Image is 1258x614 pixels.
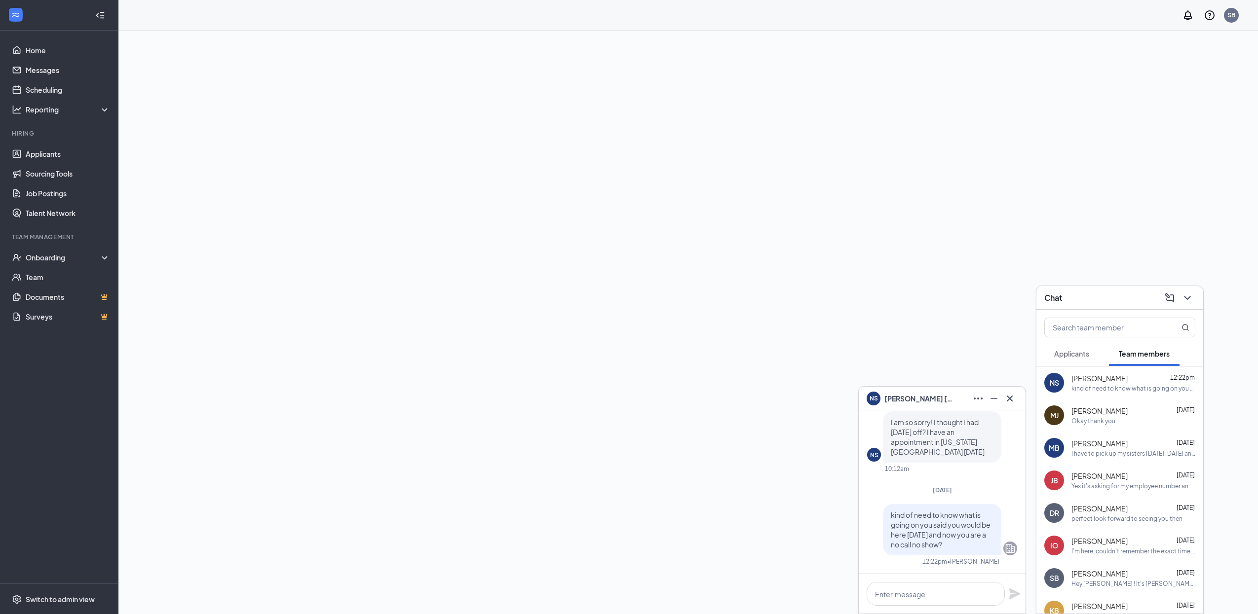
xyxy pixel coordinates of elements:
[1071,579,1195,588] div: Hey [PERSON_NAME] ! It's [PERSON_NAME] sorry for texting but I realized that I have an appointmen...
[26,183,110,203] a: Job Postings
[1170,374,1195,381] span: 12:22pm
[26,253,102,262] div: Onboarding
[1071,547,1195,555] div: I'm here, couldn't remember the exact time I was supposed to be in so I may be early; is there a ...
[922,557,947,566] div: 12:22pm
[12,233,108,241] div: Team Management
[11,10,21,20] svg: WorkstreamLogo
[26,164,110,183] a: Sourcing Tools
[1071,569,1128,578] span: [PERSON_NAME]
[1050,378,1059,388] div: NS
[988,393,1000,404] svg: Minimize
[885,465,909,473] div: 10:12am
[1162,290,1178,306] button: ComposeMessage
[1071,438,1128,448] span: [PERSON_NAME]
[1227,11,1235,19] div: SB
[933,486,952,494] span: [DATE]
[1177,439,1195,446] span: [DATE]
[95,10,105,20] svg: Collapse
[26,203,110,223] a: Talent Network
[12,129,108,138] div: Hiring
[1177,504,1195,511] span: [DATE]
[1050,541,1058,550] div: IO
[870,451,878,459] div: NS
[1180,290,1195,306] button: ChevronDown
[1071,449,1195,458] div: I have to pick up my sisters [DATE] [DATE] and [DATE]
[1004,542,1016,554] svg: Company
[1204,9,1216,21] svg: QuestionInfo
[884,393,953,404] span: [PERSON_NAME] [PERSON_NAME]
[26,60,110,80] a: Messages
[1164,292,1176,304] svg: ComposeMessage
[1045,318,1162,337] input: Search team member
[26,267,110,287] a: Team
[1177,537,1195,544] span: [DATE]
[1119,349,1170,358] span: Team members
[1054,349,1089,358] span: Applicants
[1182,324,1189,331] svg: MagnifyingGlass
[1071,514,1182,523] div: perfect look forward to seeing you then
[1071,601,1128,611] span: [PERSON_NAME]
[947,557,999,566] span: • [PERSON_NAME]
[1050,410,1059,420] div: MJ
[1071,504,1128,513] span: [PERSON_NAME]
[1071,482,1195,490] div: Yes it's asking for my employee number and yes I clicked on create an account maybe my employee n...
[1071,406,1128,416] span: [PERSON_NAME]
[986,391,1002,406] button: Minimize
[1071,536,1128,546] span: [PERSON_NAME]
[26,144,110,164] a: Applicants
[12,594,22,604] svg: Settings
[1071,384,1195,393] div: kind of need to know what is going on you said you would be here [DATE] and now you are a no call...
[26,287,110,307] a: DocumentsCrown
[1182,292,1193,304] svg: ChevronDown
[1182,9,1194,21] svg: Notifications
[26,307,110,326] a: SurveysCrown
[972,393,984,404] svg: Ellipses
[970,391,986,406] button: Ellipses
[1177,602,1195,609] span: [DATE]
[26,594,95,604] div: Switch to admin view
[1050,573,1059,583] div: SB
[1050,508,1059,518] div: DR
[26,80,110,100] a: Scheduling
[1009,588,1021,600] svg: Plane
[1044,292,1062,303] h3: Chat
[1051,475,1058,485] div: JB
[1071,373,1128,383] span: [PERSON_NAME]
[1177,471,1195,479] span: [DATE]
[1071,417,1115,425] div: Okay thank you
[1071,471,1128,481] span: [PERSON_NAME]
[891,418,985,456] span: I am so sorry! I thought I had [DATE] off? I have an appointment in [US_STATE][GEOGRAPHIC_DATA] [...
[12,105,22,114] svg: Analysis
[1177,406,1195,414] span: [DATE]
[26,105,111,114] div: Reporting
[1177,569,1195,577] span: [DATE]
[891,510,991,549] span: kind of need to know what is going on you said you would be here [DATE] and now you are a no call...
[1049,443,1060,453] div: MB
[12,253,22,262] svg: UserCheck
[1004,393,1016,404] svg: Cross
[26,40,110,60] a: Home
[1002,391,1018,406] button: Cross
